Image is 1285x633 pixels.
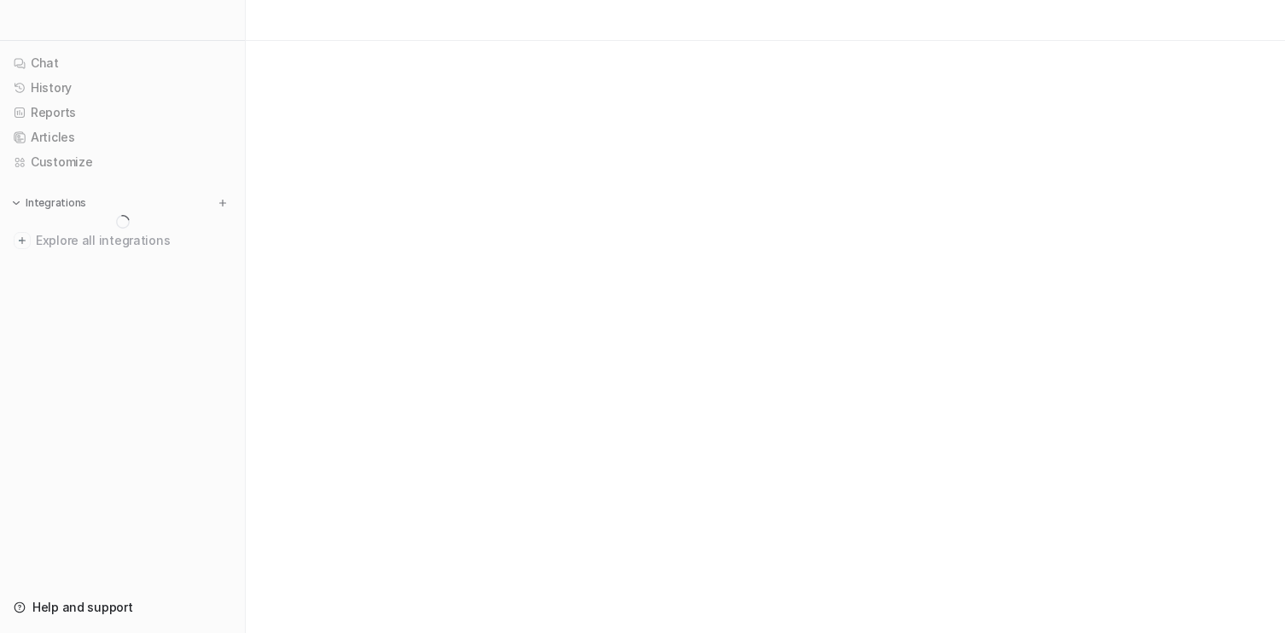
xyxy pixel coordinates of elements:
a: Explore all integrations [7,229,238,253]
p: Integrations [26,196,86,210]
a: Articles [7,125,238,149]
button: Integrations [7,195,91,212]
img: menu_add.svg [217,197,229,209]
img: expand menu [10,197,22,209]
img: explore all integrations [14,232,31,249]
a: Help and support [7,595,238,619]
a: Chat [7,51,238,75]
span: Explore all integrations [36,227,231,254]
a: Reports [7,101,238,125]
a: Customize [7,150,238,174]
a: History [7,76,238,100]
